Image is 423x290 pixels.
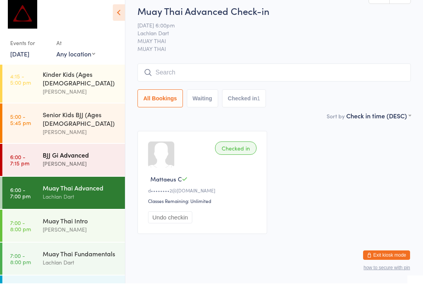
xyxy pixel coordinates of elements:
div: [PERSON_NAME] [43,94,118,103]
button: Undo checkin [148,218,192,230]
label: Sort by [327,119,345,127]
time: 5:00 - 5:45 pm [10,120,31,132]
span: Lachlan Dart [137,36,399,43]
a: [DATE] [10,56,29,65]
img: Dominance MMA Abbotsford [8,6,37,35]
a: 6:00 -7:15 pmBJJ Gi Advanced[PERSON_NAME] [2,150,125,183]
a: 6:00 -7:00 pmMuay Thai AdvancedLachlan Dart [2,183,125,216]
div: Senior Kids BJJ (Ages [DEMOGRAPHIC_DATA]) [43,117,118,134]
div: Muay Thai Fundamentals [43,256,118,265]
time: 7:00 - 8:00 pm [10,259,31,272]
div: At [56,43,95,56]
div: BJJ Gi Advanced [43,157,118,166]
div: [PERSON_NAME] [43,166,118,175]
div: Check in time (DESC) [346,118,411,127]
div: d••••••••2@[DOMAIN_NAME] [148,194,259,200]
div: Events for [10,43,49,56]
span: MUAY THAI [137,51,411,59]
span: Mattaeus C [150,181,182,190]
button: Waiting [187,96,218,114]
div: Any location [56,56,95,65]
span: MUAY THAI [137,43,399,51]
a: 7:00 -8:00 pmMuay Thai FundamentalsLachlan Dart [2,249,125,281]
time: 4:15 - 5:00 pm [10,80,31,92]
span: [DATE] 6:00pm [137,28,399,36]
button: how to secure with pin [363,272,410,277]
button: Checked in1 [222,96,266,114]
button: Exit kiosk mode [363,257,410,266]
div: Muay Thai Advanced [43,190,118,199]
button: All Bookings [137,96,183,114]
a: 5:00 -5:45 pmSenior Kids BJJ (Ages [DEMOGRAPHIC_DATA])[PERSON_NAME] [2,110,125,150]
time: 6:00 - 7:15 pm [10,160,29,173]
time: 7:00 - 8:00 pm [10,226,31,239]
time: 6:00 - 7:00 pm [10,193,31,206]
div: Lachlan Dart [43,199,118,208]
div: Checked in [215,148,257,161]
div: Kinder Kids (Ages [DEMOGRAPHIC_DATA]) [43,76,118,94]
div: 1 [257,102,260,108]
div: Muay Thai Intro [43,223,118,232]
input: Search [137,70,411,88]
div: Lachlan Dart [43,265,118,274]
div: [PERSON_NAME] [43,232,118,241]
div: [PERSON_NAME] [43,134,118,143]
h2: Muay Thai Advanced Check-in [137,11,411,24]
a: 7:00 -8:00 pmMuay Thai Intro[PERSON_NAME] [2,216,125,248]
div: Classes Remaining: Unlimited [148,204,259,211]
a: 4:15 -5:00 pmKinder Kids (Ages [DEMOGRAPHIC_DATA])[PERSON_NAME] [2,70,125,109]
